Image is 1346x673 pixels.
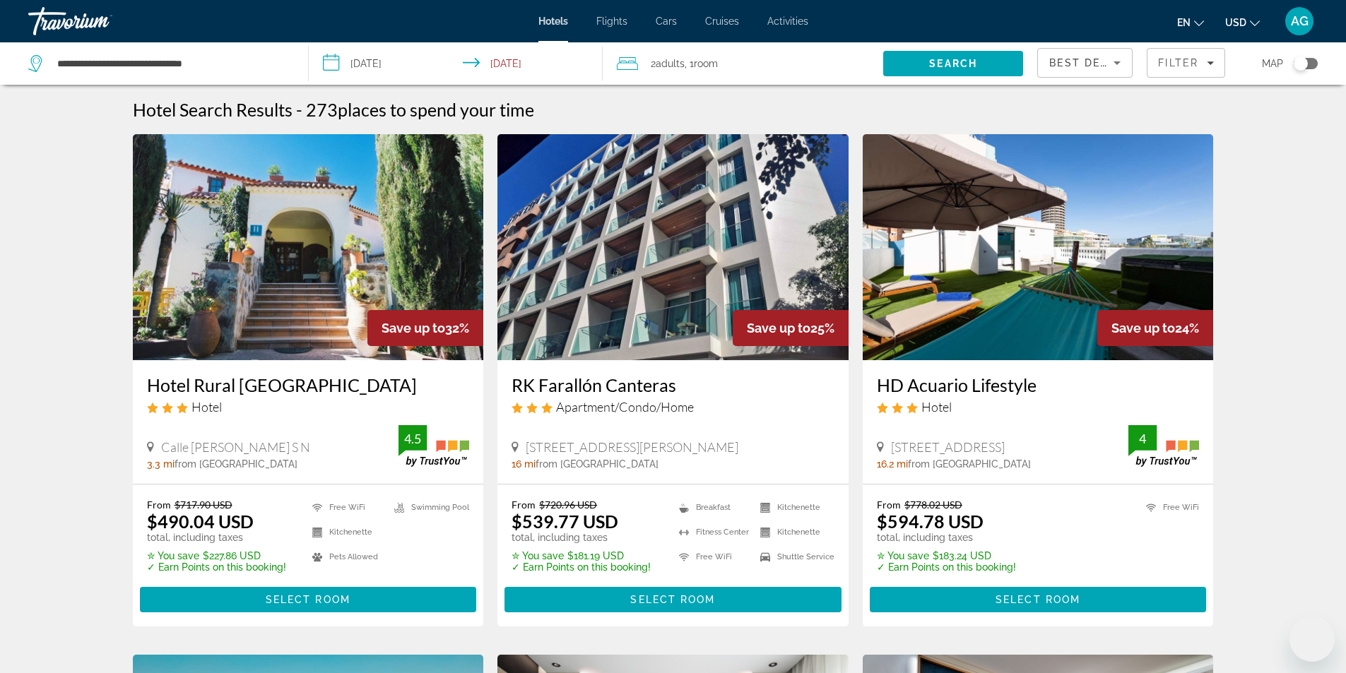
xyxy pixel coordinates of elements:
ins: $594.78 USD [877,511,984,532]
span: AG [1291,14,1309,28]
li: Kitchenette [753,499,834,516]
h1: Hotel Search Results [133,99,293,120]
span: 16 mi [512,458,536,470]
a: Activities [767,16,808,27]
div: 25% [733,310,849,346]
span: USD [1225,17,1246,28]
a: Cruises [705,16,739,27]
li: Breakfast [672,499,753,516]
span: From [512,499,536,511]
p: ✓ Earn Points on this booking! [512,561,651,573]
li: Shuttle Service [753,548,834,566]
span: ✮ You save [147,550,199,561]
li: Free WiFi [1139,499,1199,516]
mat-select: Sort by [1049,54,1121,71]
span: Save up to [382,321,445,335]
img: TrustYou guest rating badge [399,425,469,467]
span: [STREET_ADDRESS][PERSON_NAME] [526,439,738,455]
span: from [GEOGRAPHIC_DATA] [908,458,1031,470]
p: total, including taxes [877,532,1016,543]
span: , 1 [685,54,718,73]
a: Hotel Rural [GEOGRAPHIC_DATA] [147,374,470,395]
li: Swimming Pool [387,499,469,516]
p: ✓ Earn Points on this booking! [877,561,1016,573]
span: 16.2 mi [877,458,908,470]
button: Select check in and out date [309,42,603,85]
button: Select Room [140,587,477,612]
span: Room [694,58,718,69]
p: ✓ Earn Points on this booking! [147,561,286,573]
p: $227.86 USD [147,550,286,561]
div: 4.5 [399,430,427,447]
p: total, including taxes [512,532,651,543]
h3: RK Farallón Canteras [512,374,834,395]
button: Change language [1177,12,1204,32]
span: Hotel [191,399,222,415]
span: places to spend your time [338,99,534,120]
span: ✮ You save [877,550,929,561]
h2: 273 [306,99,534,120]
span: from [GEOGRAPHIC_DATA] [175,458,297,470]
a: Select Room [504,590,842,606]
span: Adults [656,58,685,69]
button: Change currency [1225,12,1260,32]
span: Best Deals [1049,57,1123,69]
span: 2 [651,54,685,73]
span: [STREET_ADDRESS] [891,439,1005,455]
input: Search hotel destination [56,53,287,74]
button: Select Room [504,587,842,612]
li: Free WiFi [672,548,753,566]
p: $183.24 USD [877,550,1016,561]
a: Hotels [538,16,568,27]
button: User Menu [1281,6,1318,36]
span: en [1177,17,1191,28]
iframe: לחצן לפתיחת חלון הודעות הטקסט [1289,617,1335,662]
span: Calle [PERSON_NAME] S N [161,439,310,455]
li: Fitness Center [672,523,753,541]
span: Select Room [996,594,1080,605]
a: Cars [656,16,677,27]
span: 3.3 mi [147,458,175,470]
p: total, including taxes [147,532,286,543]
a: Travorium [28,3,170,40]
button: Search [883,51,1023,76]
button: Filters [1147,48,1225,78]
del: $720.96 USD [539,499,597,511]
a: Select Room [870,590,1207,606]
button: Select Room [870,587,1207,612]
span: Hotel [921,399,952,415]
span: Select Room [630,594,715,605]
button: Travelers: 2 adults, 0 children [603,42,883,85]
div: 32% [367,310,483,346]
del: $778.02 USD [904,499,962,511]
a: Flights [596,16,627,27]
span: Search [929,58,977,69]
span: from [GEOGRAPHIC_DATA] [536,458,659,470]
img: RK Farallón Canteras [497,134,849,360]
ins: $490.04 USD [147,511,254,532]
span: From [147,499,171,511]
a: HD Acuario Lifestyle [877,374,1200,395]
li: Free WiFi [305,499,387,516]
span: ✮ You save [512,550,564,561]
ins: $539.77 USD [512,511,618,532]
img: TrustYou guest rating badge [1128,425,1199,467]
span: Save up to [747,321,810,335]
a: HD Acuario Lifestyle [863,134,1214,360]
span: - [296,99,302,120]
span: Map [1262,54,1283,73]
li: Kitchenette [305,523,387,541]
li: Pets Allowed [305,548,387,566]
span: From [877,499,901,511]
div: 24% [1097,310,1213,346]
img: Hotel Rural El Refugio [133,134,484,360]
a: Select Room [140,590,477,606]
del: $717.90 USD [175,499,232,511]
